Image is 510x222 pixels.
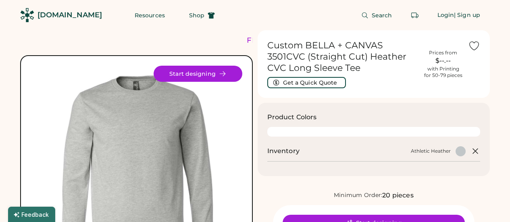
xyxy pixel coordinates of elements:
div: | Sign up [454,11,480,19]
button: Get a Quick Quote [267,77,346,88]
h2: Inventory [267,146,300,156]
div: Login [437,11,454,19]
div: with Printing for 50-79 pieces [424,66,462,79]
div: $--.-- [423,56,463,66]
span: Shop [189,12,204,18]
div: Minimum Order: [334,191,383,199]
button: Start designing [154,66,242,82]
div: 20 pieces [382,191,413,200]
button: Resources [125,7,175,23]
span: Search [372,12,392,18]
div: Prices from [429,50,457,56]
div: FREE SHIPPING [247,35,316,46]
button: Shop [179,7,225,23]
img: Rendered Logo - Screens [20,8,34,22]
button: Search [352,7,402,23]
div: [DOMAIN_NAME] [37,10,102,20]
div: Athletic Heather [411,148,451,154]
button: Retrieve an order [407,7,423,23]
h3: Product Colors [267,112,317,122]
h1: Custom BELLA + CANVAS 3501CVC (Straight Cut) Heather CVC Long Sleeve Tee [267,40,418,74]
